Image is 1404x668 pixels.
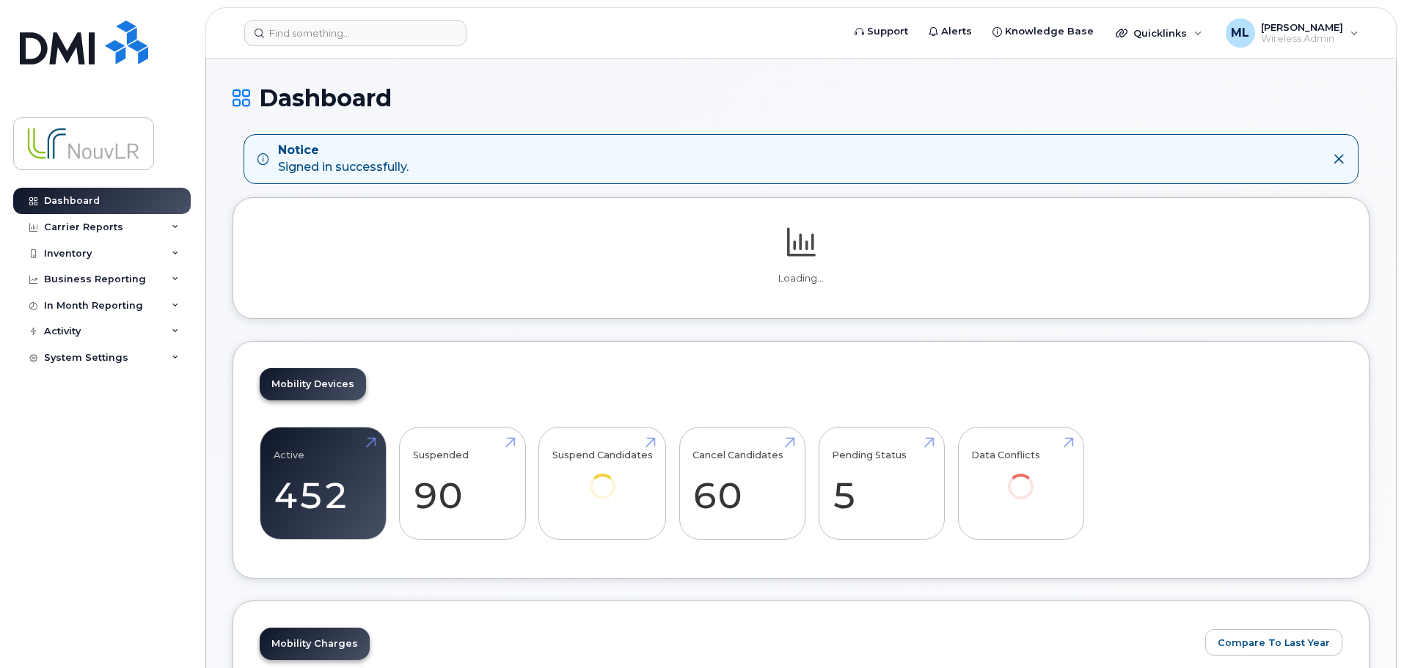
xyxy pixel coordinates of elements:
a: Mobility Devices [260,368,366,400]
a: Pending Status 5 [832,435,931,532]
p: Loading... [260,272,1342,285]
a: Suspend Candidates [552,435,653,519]
h1: Dashboard [233,85,1370,111]
a: Cancel Candidates 60 [692,435,791,532]
a: Mobility Charges [260,628,370,660]
div: Signed in successfully. [278,142,409,176]
a: Active 452 [274,435,373,532]
span: Compare To Last Year [1218,636,1330,650]
strong: Notice [278,142,409,159]
button: Compare To Last Year [1205,629,1342,656]
a: Data Conflicts [971,435,1070,519]
a: Suspended 90 [413,435,512,532]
